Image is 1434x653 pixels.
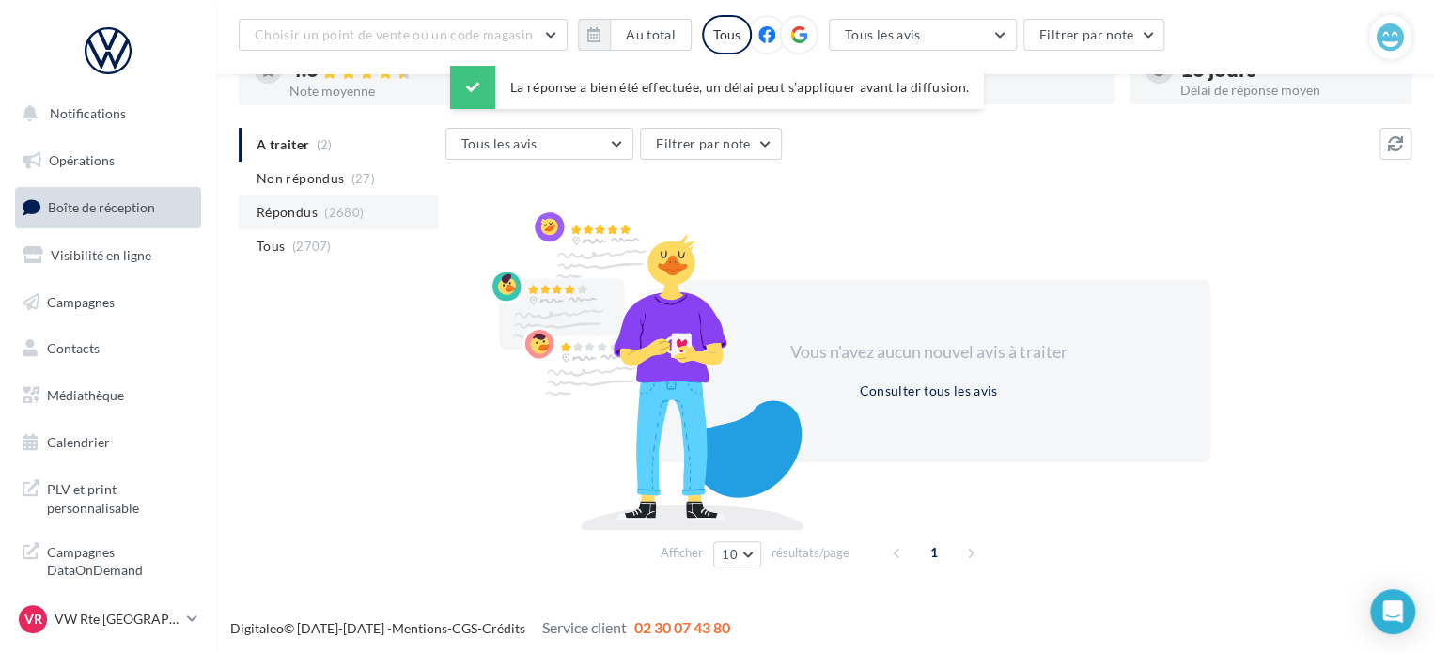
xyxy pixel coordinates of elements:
a: PLV et print personnalisable [11,469,205,524]
span: Notifications [50,105,126,121]
button: Au total [610,19,692,51]
p: VW Rte [GEOGRAPHIC_DATA] [55,610,179,629]
span: résultats/page [772,544,849,562]
button: Au total [578,19,692,51]
button: 10 [713,541,761,567]
span: (2680) [324,205,364,220]
div: Tous [702,15,752,54]
div: Délai de réponse moyen [1180,84,1396,97]
span: Visibilité en ligne [51,247,151,263]
span: Campagnes [47,293,115,309]
span: Répondus [257,203,318,222]
a: Calendrier [11,423,205,462]
a: Opérations [11,141,205,180]
button: Filtrer par note [1023,19,1165,51]
span: Afficher [661,544,703,562]
a: Médiathèque [11,376,205,415]
span: (2707) [292,239,332,254]
div: 4.6 [289,59,506,81]
a: Boîte de réception [11,187,205,227]
span: Non répondus [257,169,344,188]
a: VR VW Rte [GEOGRAPHIC_DATA] [15,601,201,637]
span: Tous les avis [461,135,538,151]
a: Contacts [11,329,205,368]
span: © [DATE]-[DATE] - - - [230,620,730,636]
span: Campagnes DataOnDemand [47,539,194,580]
span: Tous les avis [845,26,921,42]
button: Choisir un point de vente ou un code magasin [239,19,568,51]
span: Calendrier [47,434,110,450]
span: 10 [722,547,738,562]
a: Mentions [392,620,447,636]
span: VR [24,610,42,629]
a: Digitaleo [230,620,284,636]
a: CGS [452,620,477,636]
span: Choisir un point de vente ou un code magasin [255,26,533,42]
span: Contacts [47,340,100,356]
button: Tous les avis [829,19,1017,51]
span: (27) [351,171,375,186]
span: PLV et print personnalisable [47,476,194,517]
a: Crédits [482,620,525,636]
span: Boîte de réception [48,199,155,215]
span: Médiathèque [47,387,124,403]
span: Tous [257,237,285,256]
div: 16 jours [1180,59,1396,80]
div: Open Intercom Messenger [1370,589,1415,634]
a: Visibilité en ligne [11,236,205,275]
span: 02 30 07 43 80 [634,618,730,636]
button: Tous les avis [445,128,633,160]
button: Notifications [11,94,197,133]
span: Service client [542,618,627,636]
a: Campagnes [11,283,205,322]
a: Campagnes DataOnDemand [11,532,205,587]
div: Vous n'avez aucun nouvel avis à traiter [767,340,1090,365]
span: 1 [919,537,949,567]
div: Taux de réponse [883,84,1099,97]
button: Filtrer par note [640,128,782,160]
div: La réponse a bien été effectuée, un délai peut s’appliquer avant la diffusion. [450,66,984,109]
button: Consulter tous les avis [851,380,1005,402]
div: Note moyenne [289,85,506,98]
span: Opérations [49,152,115,168]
